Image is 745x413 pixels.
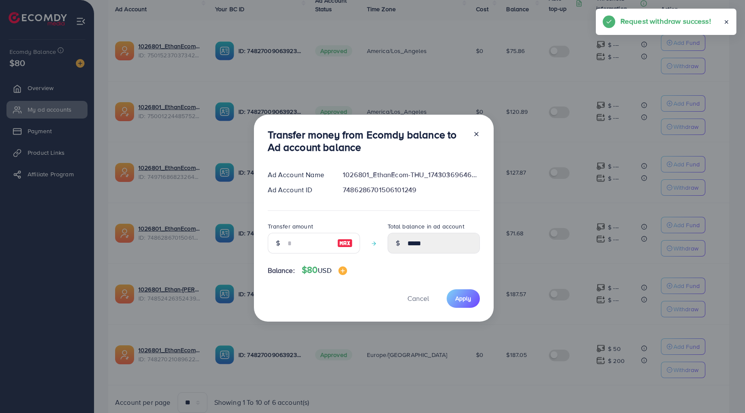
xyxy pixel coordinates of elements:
[336,170,486,180] div: 1026801_EthanEcom-THU_1743036964605
[338,266,347,275] img: image
[447,289,480,308] button: Apply
[318,266,331,275] span: USD
[337,238,353,248] img: image
[407,294,429,303] span: Cancel
[620,16,711,27] h5: Request withdraw success!
[268,128,466,153] h3: Transfer money from Ecomdy balance to Ad account balance
[397,289,440,308] button: Cancel
[268,222,313,231] label: Transfer amount
[708,374,739,407] iframe: Chat
[388,222,464,231] label: Total balance in ad account
[302,265,347,275] h4: $80
[261,170,336,180] div: Ad Account Name
[268,266,295,275] span: Balance:
[261,185,336,195] div: Ad Account ID
[455,294,471,303] span: Apply
[336,185,486,195] div: 7486286701506101249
